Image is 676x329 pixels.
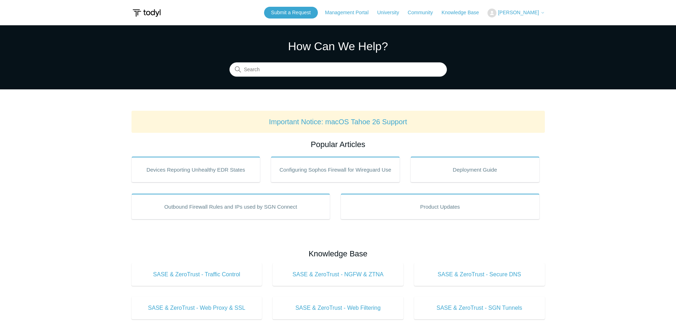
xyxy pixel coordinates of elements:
input: Search [229,63,447,77]
img: Todyl Support Center Help Center home page [131,6,162,20]
a: SASE & ZeroTrust - Web Proxy & SSL [131,297,262,319]
span: SASE & ZeroTrust - Traffic Control [142,270,252,279]
a: Knowledge Base [442,9,486,16]
h2: Popular Articles [131,139,545,150]
a: SASE & ZeroTrust - Web Filtering [273,297,403,319]
a: SASE & ZeroTrust - Secure DNS [414,263,545,286]
a: Configuring Sophos Firewall for Wireguard Use [271,157,400,182]
span: SASE & ZeroTrust - Secure DNS [425,270,534,279]
a: SASE & ZeroTrust - Traffic Control [131,263,262,286]
a: Community [408,9,440,16]
h1: How Can We Help? [229,38,447,55]
span: SASE & ZeroTrust - Web Proxy & SSL [142,304,252,312]
a: Product Updates [341,194,540,219]
a: SASE & ZeroTrust - SGN Tunnels [414,297,545,319]
a: SASE & ZeroTrust - NGFW & ZTNA [273,263,403,286]
span: SASE & ZeroTrust - SGN Tunnels [425,304,534,312]
a: Management Portal [325,9,376,16]
a: Important Notice: macOS Tahoe 26 Support [269,118,407,126]
h2: Knowledge Base [131,248,545,260]
a: Submit a Request [264,7,318,19]
button: [PERSON_NAME] [487,9,545,17]
a: Outbound Firewall Rules and IPs used by SGN Connect [131,194,330,219]
a: Deployment Guide [411,157,540,182]
a: University [377,9,406,16]
span: [PERSON_NAME] [498,10,539,15]
span: SASE & ZeroTrust - NGFW & ZTNA [283,270,393,279]
a: Devices Reporting Unhealthy EDR States [131,157,260,182]
span: SASE & ZeroTrust - Web Filtering [283,304,393,312]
